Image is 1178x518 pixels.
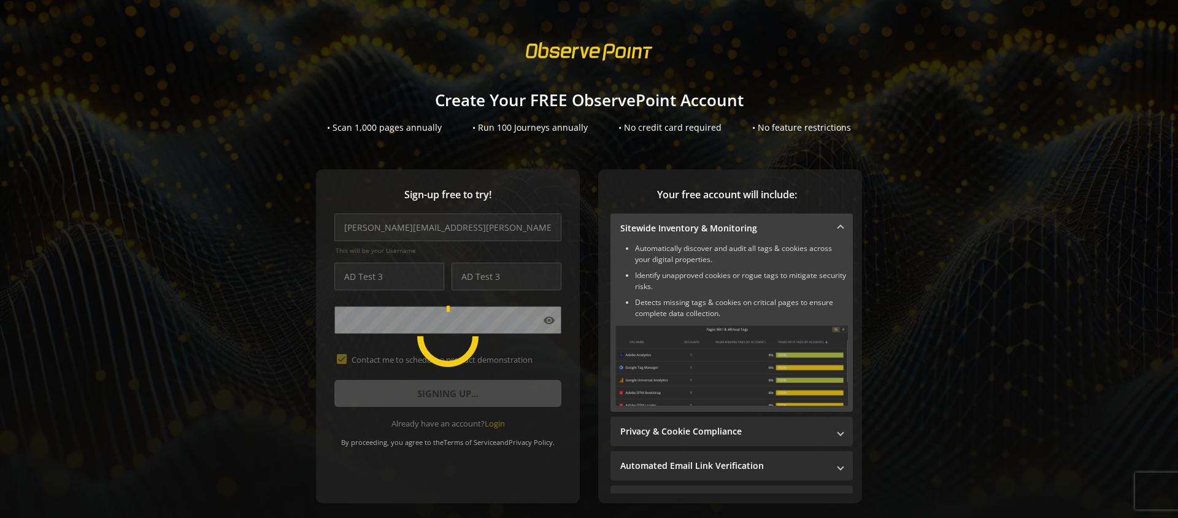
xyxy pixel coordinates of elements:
[752,122,851,134] div: • No feature restrictions
[610,451,853,481] mat-expansion-panel-header: Automated Email Link Verification
[610,417,853,446] mat-expansion-panel-header: Privacy & Cookie Compliance
[620,425,828,438] mat-panel-title: Privacy & Cookie Compliance
[635,270,848,292] li: Identify unapproved cookies or rogue tags to mitigate security risks.
[620,460,828,472] mat-panel-title: Automated Email Link Verification
[615,325,848,406] img: Sitewide Inventory & Monitoring
[610,214,853,243] mat-expansion-panel-header: Sitewide Inventory & Monitoring
[610,485,853,515] mat-expansion-panel-header: Performance Monitoring with Web Vitals
[610,243,853,412] div: Sitewide Inventory & Monitoring
[635,297,848,319] li: Detects missing tags & cookies on critical pages to ensure complete data collection.
[635,243,848,265] li: Automatically discover and audit all tags & cookies across your digital properties.
[334,430,561,447] div: By proceeding, you agree to the and .
[444,438,496,447] a: Terms of Service
[327,122,442,134] div: • Scan 1,000 pages annually
[618,122,722,134] div: • No credit card required
[610,188,844,202] span: Your free account will include:
[620,222,828,234] mat-panel-title: Sitewide Inventory & Monitoring
[509,438,553,447] a: Privacy Policy
[472,122,588,134] div: • Run 100 Journeys annually
[334,188,561,202] span: Sign-up free to try!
